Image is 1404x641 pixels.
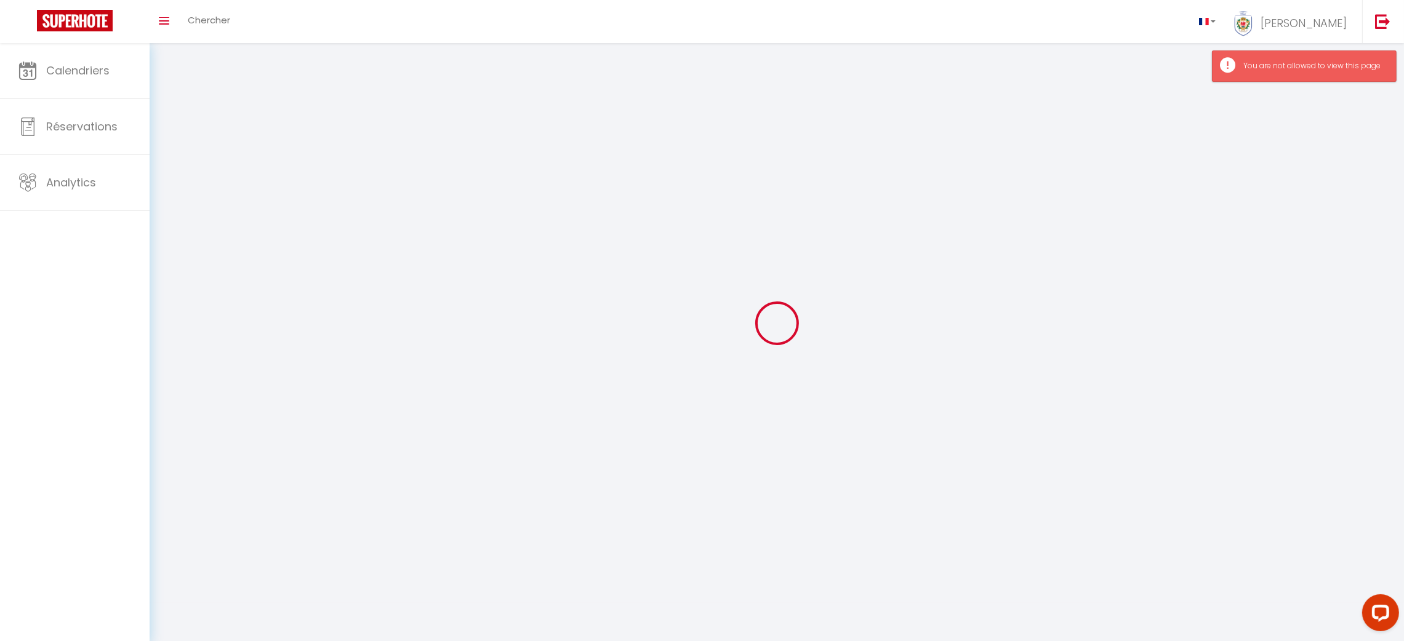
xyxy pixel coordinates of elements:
[1352,589,1404,641] iframe: LiveChat chat widget
[37,10,113,31] img: Super Booking
[1375,14,1390,29] img: logout
[46,175,96,190] span: Analytics
[46,119,118,134] span: Réservations
[1243,60,1384,72] div: You are not allowed to view this page
[188,14,230,26] span: Chercher
[46,63,110,78] span: Calendriers
[1234,11,1253,36] img: ...
[1261,15,1347,31] span: [PERSON_NAME]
